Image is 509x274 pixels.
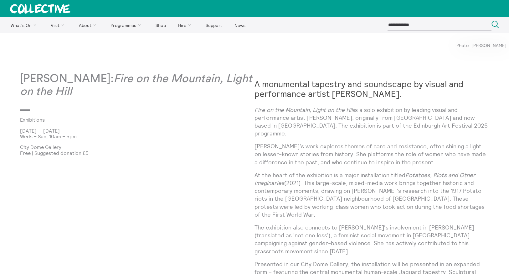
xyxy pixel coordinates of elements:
em: Fire on the Mountain, Light on the Hill [20,73,252,97]
p: [PERSON_NAME]’s work explores themes of care and resistance, often shining a light on lesser-know... [254,142,489,166]
a: Programmes [105,17,149,33]
a: News [229,17,251,33]
p: is a solo exhibition by leading visual and performance artist [PERSON_NAME], originally from [GEO... [254,106,489,138]
p: At the heart of the exhibition is a major installation titled (2021). This large-scale, mixed-med... [254,171,489,219]
p: [PERSON_NAME]: [20,72,254,98]
a: Exhibitions [20,117,244,123]
p: City Dome Gallery [20,144,254,150]
a: Support [200,17,228,33]
p: [DATE] — [DATE] [20,128,254,134]
a: Shop [150,17,171,33]
strong: A monumental tapestry and soundscape by visual and performance artist [PERSON_NAME]. [254,79,463,99]
a: Visit [45,17,72,33]
em: Fire on the Mountain, Light on the Hill [254,106,354,113]
p: The exhibition also connects to [PERSON_NAME]’s involvement in [PERSON_NAME] (translated as 'not ... [254,224,489,255]
a: What's On [5,17,44,33]
a: Hire [173,17,199,33]
a: About [73,17,104,33]
p: Free | Suggested donation £5 [20,150,254,156]
p: Weds – Sun, 10am – 5pm [20,134,254,139]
